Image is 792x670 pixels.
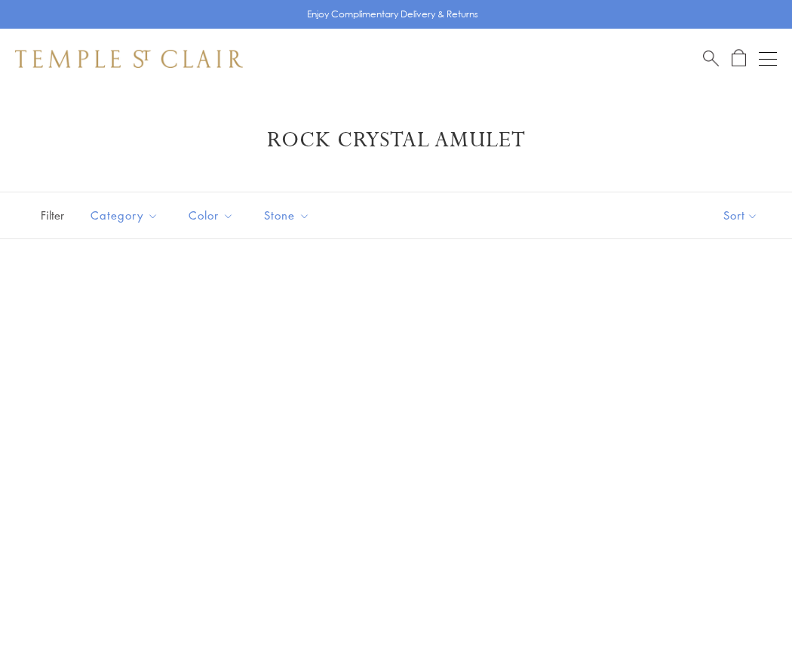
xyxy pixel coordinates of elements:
[177,198,245,232] button: Color
[181,206,245,225] span: Color
[759,50,777,68] button: Open navigation
[703,49,719,68] a: Search
[253,198,321,232] button: Stone
[38,127,754,154] h1: Rock Crystal Amulet
[256,206,321,225] span: Stone
[15,50,243,68] img: Temple St. Clair
[732,49,746,68] a: Open Shopping Bag
[79,198,170,232] button: Category
[689,192,792,238] button: Show sort by
[83,206,170,225] span: Category
[307,7,478,22] p: Enjoy Complimentary Delivery & Returns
